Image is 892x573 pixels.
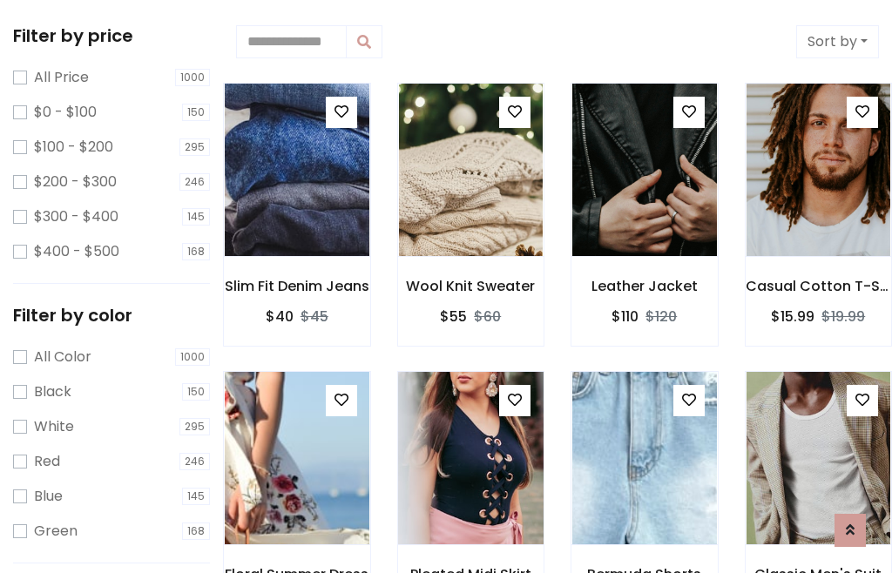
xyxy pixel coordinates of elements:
[179,173,210,191] span: 246
[796,25,879,58] button: Sort by
[266,308,294,325] h6: $40
[182,104,210,121] span: 150
[34,102,97,123] label: $0 - $100
[179,418,210,435] span: 295
[34,206,118,227] label: $300 - $400
[182,522,210,540] span: 168
[34,416,74,437] label: White
[645,307,677,327] del: $120
[771,308,814,325] h6: $15.99
[474,307,501,327] del: $60
[571,278,718,294] h6: Leather Jacket
[13,305,210,326] h5: Filter by color
[821,307,865,327] del: $19.99
[34,486,63,507] label: Blue
[182,243,210,260] span: 168
[301,307,328,327] del: $45
[440,308,467,325] h6: $55
[34,241,119,262] label: $400 - $500
[34,347,91,367] label: All Color
[34,67,89,88] label: All Price
[175,348,210,366] span: 1000
[182,208,210,226] span: 145
[34,521,78,542] label: Green
[175,69,210,86] span: 1000
[179,453,210,470] span: 246
[34,381,71,402] label: Black
[182,383,210,401] span: 150
[34,451,60,472] label: Red
[398,278,544,294] h6: Wool Knit Sweater
[182,488,210,505] span: 145
[13,25,210,46] h5: Filter by price
[179,138,210,156] span: 295
[34,172,117,192] label: $200 - $300
[746,278,892,294] h6: Casual Cotton T-Shirt
[224,278,370,294] h6: Slim Fit Denim Jeans
[34,137,113,158] label: $100 - $200
[612,308,639,325] h6: $110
